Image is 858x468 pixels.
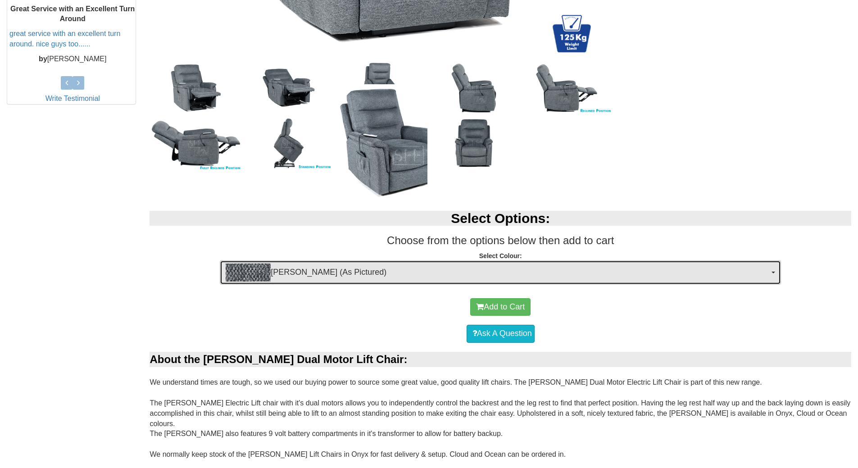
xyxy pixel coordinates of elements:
b: by [39,55,47,63]
button: Add to Cart [470,298,531,316]
h3: Choose from the options below then add to cart [150,235,851,246]
b: Great Service with an Excellent Turn Around [10,5,135,23]
a: great service with an excellent turn around. nice guys too...... [9,30,120,48]
b: Select Options: [451,211,550,226]
strong: Select Colour: [479,252,522,259]
div: About the [PERSON_NAME] Dual Motor Lift Chair: [150,352,851,367]
p: [PERSON_NAME] [9,54,136,64]
span: [PERSON_NAME] (As Pictured) [226,264,769,282]
img: Mia Onyx (As Pictured) [226,264,271,282]
a: Write Testimonial [45,95,100,102]
a: Ask A Question [467,325,535,343]
button: Mia Onyx (As Pictured)[PERSON_NAME] (As Pictured) [220,260,781,285]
